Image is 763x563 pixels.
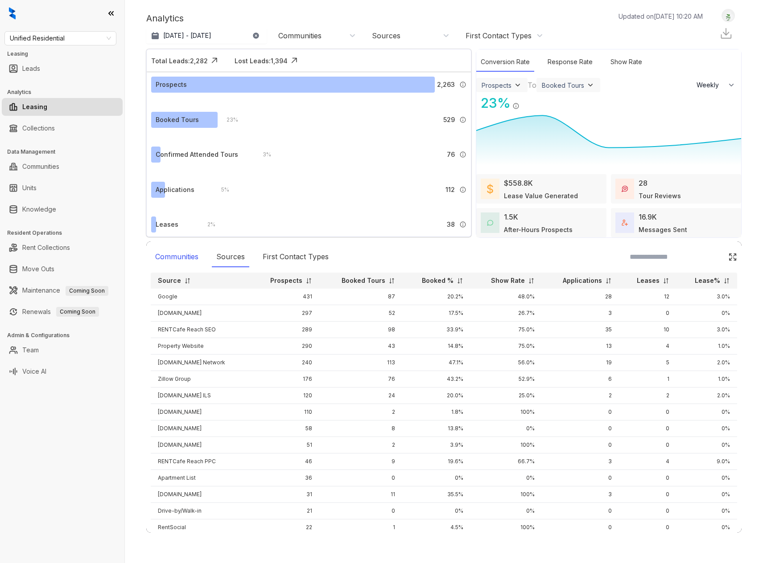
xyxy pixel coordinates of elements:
td: 0 [542,437,619,453]
td: 3.0% [676,289,737,305]
td: Drive-by/Walk-in [151,503,251,519]
td: RENTCafe Reach PPC [151,453,251,470]
td: 0 [619,404,676,420]
img: sorting [663,277,669,284]
td: 0 [319,470,402,486]
td: 0% [676,486,737,503]
div: Response Rate [543,53,597,72]
span: Coming Soon [66,286,108,296]
td: 66.7% [470,453,541,470]
div: Communities [278,31,322,41]
td: 0% [470,470,541,486]
td: 51 [251,437,319,453]
li: Renewals [2,303,123,321]
td: 12 [619,289,676,305]
td: Google [151,289,251,305]
td: 56.0% [470,355,541,371]
td: 0 [619,305,676,322]
td: 33.9% [402,322,470,338]
div: 1.5K [504,212,518,222]
td: 52 [319,305,402,322]
h3: Resident Operations [7,229,124,237]
td: 9 [319,453,402,470]
td: 0 [319,503,402,519]
h3: Admin & Configurations [7,331,124,339]
td: 0 [619,437,676,453]
td: 1.8% [402,404,470,420]
td: 0 [542,404,619,420]
li: Units [2,179,123,197]
td: 0 [619,503,676,519]
img: Click Icon [208,54,221,67]
li: Leads [2,60,123,78]
td: 76 [319,371,402,388]
td: 43.2% [402,371,470,388]
img: UserAvatar [722,11,734,20]
td: 0 [542,503,619,519]
div: 2 % [198,220,215,229]
td: 0% [676,437,737,453]
td: 0 [542,519,619,536]
td: 0% [676,519,737,536]
td: 1 [619,371,676,388]
td: 98 [319,322,402,338]
td: 31 [251,486,319,503]
div: 5 % [212,185,229,195]
td: 0% [676,305,737,322]
img: ViewFilterArrow [586,81,595,90]
a: Rent Collections [22,239,70,257]
img: logo [9,7,16,20]
span: 112 [445,185,455,195]
a: Knowledge [22,200,56,218]
td: 14.8% [402,338,470,355]
div: $558.8K [504,178,533,188]
td: 176 [251,371,319,388]
a: Voice AI [22,363,46,380]
td: 20.2% [402,289,470,305]
p: Leases [637,276,660,285]
td: 0 [542,470,619,486]
img: ViewFilterArrow [513,81,522,90]
td: 21 [251,503,319,519]
td: 289 [251,322,319,338]
td: 9.0% [676,453,737,470]
td: 36 [251,470,319,486]
td: 4.5% [402,519,470,536]
td: 1.0% [676,338,737,355]
td: 13 [542,338,619,355]
p: Lease% [695,276,720,285]
li: Knowledge [2,200,123,218]
td: [DOMAIN_NAME] Network [151,355,251,371]
td: 297 [251,305,319,322]
p: Updated on [DATE] 10:20 AM [619,12,703,21]
td: 0% [676,404,737,420]
td: 3 [542,305,619,322]
span: Unified Residential [10,32,111,45]
a: RenewalsComing Soon [22,303,99,321]
td: 48.0% [470,289,541,305]
div: Prospects [156,80,187,90]
td: RENTCafe Reach SEO [151,322,251,338]
a: Move Outs [22,260,54,278]
p: Source [158,276,181,285]
span: 76 [447,150,455,159]
td: 28 [542,289,619,305]
li: Move Outs [2,260,123,278]
td: 240 [251,355,319,371]
div: After-Hours Prospects [504,225,573,234]
img: Click Icon [288,54,301,67]
td: 113 [319,355,402,371]
img: TotalFum [622,220,628,226]
img: Info [512,102,520,110]
div: Prospects [482,82,511,89]
td: 2.0% [676,355,737,371]
td: 0% [676,503,737,519]
td: 4 [619,453,676,470]
span: 2,263 [437,80,455,90]
td: 58 [251,420,319,437]
div: Tour Reviews [639,191,681,200]
li: Voice AI [2,363,123,380]
img: sorting [528,277,535,284]
div: Communities [151,247,203,267]
td: 19 [542,355,619,371]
